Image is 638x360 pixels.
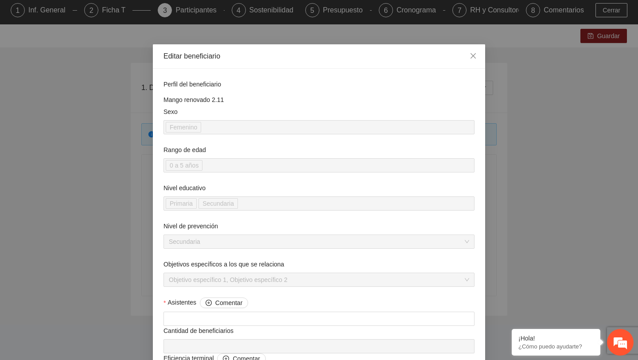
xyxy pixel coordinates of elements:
label: Nivel de prevención [163,221,218,231]
span: Femenino [166,122,201,133]
span: Cantidad de beneficiarios [163,326,237,336]
label: Nivel educativo [163,183,206,193]
span: close [470,52,477,59]
textarea: Escriba su mensaje y pulse “Intro” [4,242,169,273]
span: Asistentes [167,297,248,308]
div: ¡Hola! [518,335,594,342]
div: Mango renovado 2.11 [163,95,475,105]
div: Editar beneficiario [163,51,475,61]
span: plus-circle [206,300,212,307]
p: ¿Cómo puedo ayudarte? [518,343,594,350]
span: Femenino [170,122,197,132]
span: Objetivo específico 1, Objetivo específico 2 [169,273,469,286]
span: Secundaria [202,199,234,208]
span: Estamos en línea. [51,118,122,208]
span: 0 a 5 años [170,160,198,170]
button: Close [461,44,485,68]
label: Sexo [163,107,178,117]
button: Asistentes [200,297,248,308]
span: Primaria [166,198,197,209]
span: 0 a 5 años [166,160,202,171]
span: Comentar [215,298,242,308]
label: Objetivos específicos a los que se relaciona [163,259,284,269]
span: Perfil del beneficiario [163,79,225,89]
span: Primaria [170,199,193,208]
span: Secundaria [169,235,469,248]
span: Secundaria [198,198,238,209]
div: Minimizar ventana de chat en vivo [145,4,167,26]
label: Rango de edad [163,145,206,155]
div: Chatee con nosotros ahora [46,45,149,57]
